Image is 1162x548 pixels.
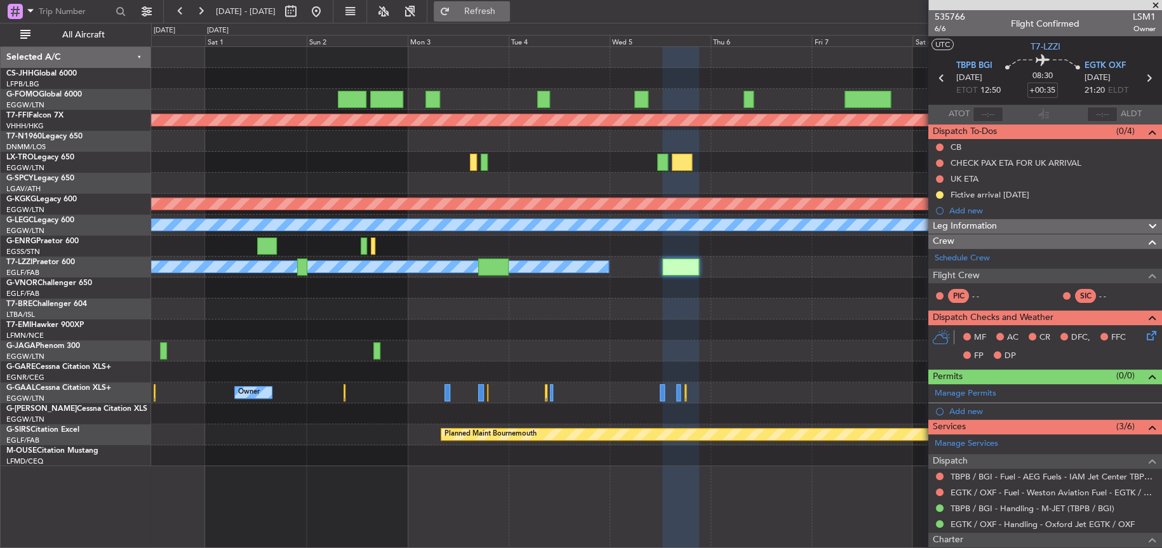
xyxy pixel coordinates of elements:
a: T7-FFIFalcon 7X [6,112,63,119]
a: G-KGKGLegacy 600 [6,196,77,203]
a: EGTK / OXF - Handling - Oxford Jet EGTK / OXF [951,519,1135,530]
span: Crew [933,234,954,249]
a: T7-BREChallenger 604 [6,300,87,308]
a: LFMD/CEQ [6,457,43,466]
span: [DATE] [956,72,982,84]
div: Mon 3 [408,35,509,46]
span: T7-LZZI [6,258,32,266]
span: (3/6) [1116,420,1135,433]
input: Trip Number [39,2,112,21]
div: Sat 1 [205,35,306,46]
div: UK ETA [951,173,978,184]
a: G-GAALCessna Citation XLS+ [6,384,111,392]
span: EGTK OXF [1085,60,1126,72]
a: G-LEGCLegacy 600 [6,217,74,224]
span: MF [974,331,986,344]
div: CB [951,142,961,152]
span: 6/6 [935,23,965,34]
span: TBPB BGI [956,60,992,72]
a: EGLF/FAB [6,289,39,298]
div: Thu 6 [711,35,811,46]
div: Tue 4 [509,35,610,46]
a: G-[PERSON_NAME]Cessna Citation XLS [6,405,147,413]
span: ATOT [949,108,970,121]
a: EGGW/LTN [6,352,44,361]
span: G-VNOR [6,279,37,287]
span: G-ENRG [6,237,36,245]
a: EGSS/STN [6,247,40,257]
div: Flight Confirmed [1011,17,1079,30]
a: M-OUSECitation Mustang [6,447,98,455]
span: T7-N1960 [6,133,42,140]
div: [DATE] [207,25,229,36]
div: - - [972,290,1001,302]
span: CS-JHH [6,70,34,77]
span: LSM1 [1133,10,1156,23]
span: G-LEGC [6,217,34,224]
span: G-FOMO [6,91,39,98]
a: Manage Services [935,438,998,450]
a: T7-LZZIPraetor 600 [6,258,75,266]
div: Sat 8 [912,35,1013,46]
div: Fri 31 [104,35,205,46]
div: Fictive arrival [DATE] [951,189,1029,200]
a: CS-JHHGlobal 6000 [6,70,77,77]
a: LFPB/LBG [6,79,39,89]
a: G-VNORChallenger 650 [6,279,92,287]
a: EGGW/LTN [6,226,44,236]
a: G-SPCYLegacy 650 [6,175,74,182]
button: UTC [932,39,954,50]
a: EGTK / OXF - Fuel - Weston Aviation Fuel - EGTK / OXF [951,487,1156,498]
span: LX-TRO [6,154,34,161]
a: LGAV/ATH [6,184,41,194]
div: Add new [949,406,1156,417]
a: LX-TROLegacy 650 [6,154,74,161]
a: G-FOMOGlobal 6000 [6,91,82,98]
span: FFC [1111,331,1126,344]
span: 21:20 [1085,84,1105,97]
div: SIC [1075,289,1096,303]
a: EGLF/FAB [6,268,39,277]
a: G-SIRSCitation Excel [6,426,79,434]
span: DFC, [1071,331,1090,344]
span: Owner [1133,23,1156,34]
span: M-OUSE [6,447,37,455]
a: EGGW/LTN [6,415,44,424]
div: Planned Maint Bournemouth [444,425,537,444]
a: EGGW/LTN [6,394,44,403]
span: DP [1005,350,1016,363]
span: G-JAGA [6,342,36,350]
span: Dispatch Checks and Weather [933,311,1053,325]
div: - - [1099,290,1128,302]
a: G-JAGAPhenom 300 [6,342,80,350]
a: EGGW/LTN [6,100,44,110]
span: 12:50 [980,84,1001,97]
div: CHECK PAX ETA FOR UK ARRIVAL [951,157,1081,168]
a: EGNR/CEG [6,373,44,382]
a: VHHH/HKG [6,121,44,131]
input: --:-- [973,107,1003,122]
span: ETOT [956,84,977,97]
a: T7-EMIHawker 900XP [6,321,84,329]
div: [DATE] [154,25,175,36]
span: T7-LZZI [1031,40,1060,53]
span: FP [974,350,984,363]
span: ELDT [1108,84,1128,97]
span: Dispatch [933,454,968,469]
span: G-SIRS [6,426,30,434]
div: Sun 2 [307,35,408,46]
a: EGLF/FAB [6,436,39,445]
span: G-GARE [6,363,36,371]
span: Charter [933,533,963,547]
span: Refresh [453,7,506,16]
a: EGGW/LTN [6,205,44,215]
span: Dispatch To-Dos [933,124,997,139]
a: TBPB / BGI - Fuel - AEG Fuels - IAM Jet Center TBPB / BGI [951,471,1156,482]
span: [DATE] [1085,72,1111,84]
span: (0/4) [1116,124,1135,138]
div: Add new [949,205,1156,216]
a: LFMN/NCE [6,331,44,340]
a: EGGW/LTN [6,163,44,173]
span: All Aircraft [33,30,134,39]
span: CR [1039,331,1050,344]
